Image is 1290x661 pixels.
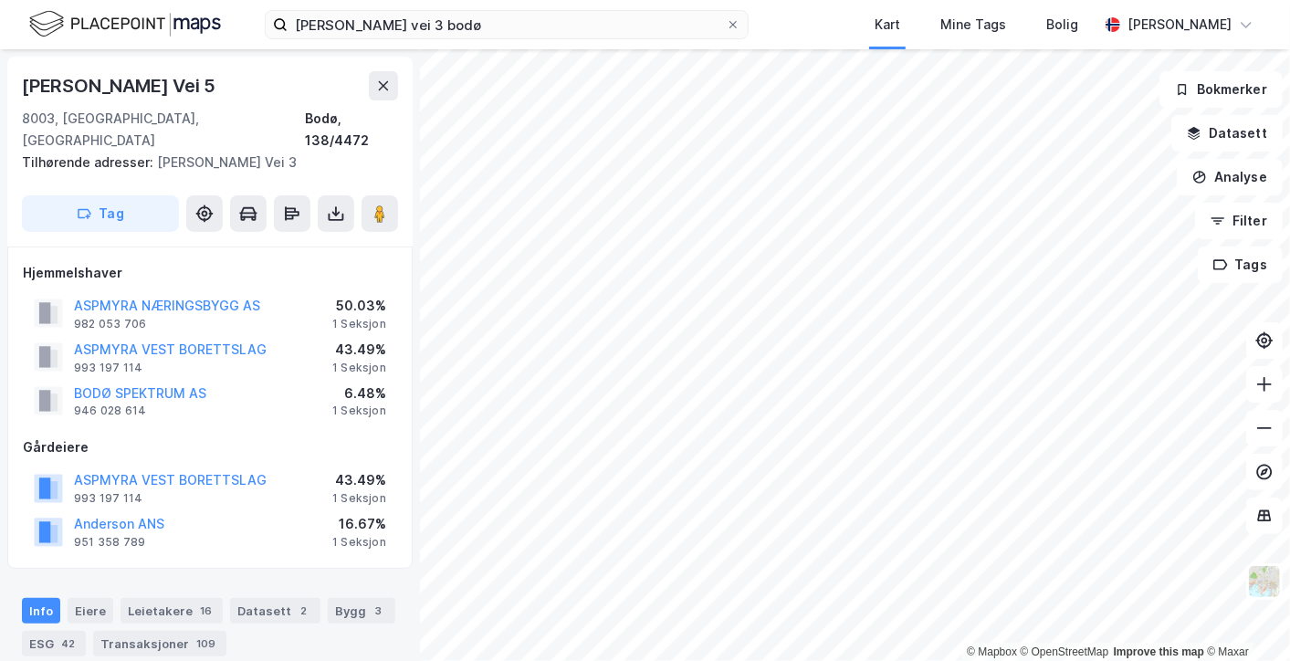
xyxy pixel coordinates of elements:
[22,195,179,232] button: Tag
[1199,573,1290,661] iframe: Chat Widget
[22,154,157,170] span: Tilhørende adresser:
[1198,247,1283,283] button: Tags
[74,361,142,375] div: 993 197 114
[332,513,386,535] div: 16.67%
[305,108,398,152] div: Bodø, 138/4472
[1046,14,1078,36] div: Bolig
[332,295,386,317] div: 50.03%
[875,14,900,36] div: Kart
[1159,71,1283,108] button: Bokmerker
[58,635,79,653] div: 42
[967,645,1017,658] a: Mapbox
[332,383,386,404] div: 6.48%
[22,108,305,152] div: 8003, [GEOGRAPHIC_DATA], [GEOGRAPHIC_DATA]
[332,317,386,331] div: 1 Seksjon
[1199,573,1290,661] div: Kontrollprogram for chat
[74,491,142,506] div: 993 197 114
[1114,645,1204,658] a: Improve this map
[1177,159,1283,195] button: Analyse
[93,631,226,656] div: Transaksjoner
[288,11,726,38] input: Søk på adresse, matrikkel, gårdeiere, leietakere eller personer
[328,598,395,624] div: Bygg
[22,71,219,100] div: [PERSON_NAME] Vei 5
[332,535,386,550] div: 1 Seksjon
[1195,203,1283,239] button: Filter
[74,404,146,418] div: 946 028 614
[295,602,313,620] div: 2
[940,14,1006,36] div: Mine Tags
[22,631,86,656] div: ESG
[230,598,320,624] div: Datasett
[332,339,386,361] div: 43.49%
[1171,115,1283,152] button: Datasett
[74,317,146,331] div: 982 053 706
[22,598,60,624] div: Info
[22,152,383,173] div: [PERSON_NAME] Vei 3
[332,404,386,418] div: 1 Seksjon
[370,602,388,620] div: 3
[29,8,221,40] img: logo.f888ab2527a4732fd821a326f86c7f29.svg
[332,469,386,491] div: 43.49%
[193,635,219,653] div: 109
[23,262,397,284] div: Hjemmelshaver
[1247,564,1282,599] img: Z
[1127,14,1232,36] div: [PERSON_NAME]
[1021,645,1109,658] a: OpenStreetMap
[121,598,223,624] div: Leietakere
[332,361,386,375] div: 1 Seksjon
[74,535,145,550] div: 951 358 789
[196,602,215,620] div: 16
[68,598,113,624] div: Eiere
[23,436,397,458] div: Gårdeiere
[332,491,386,506] div: 1 Seksjon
